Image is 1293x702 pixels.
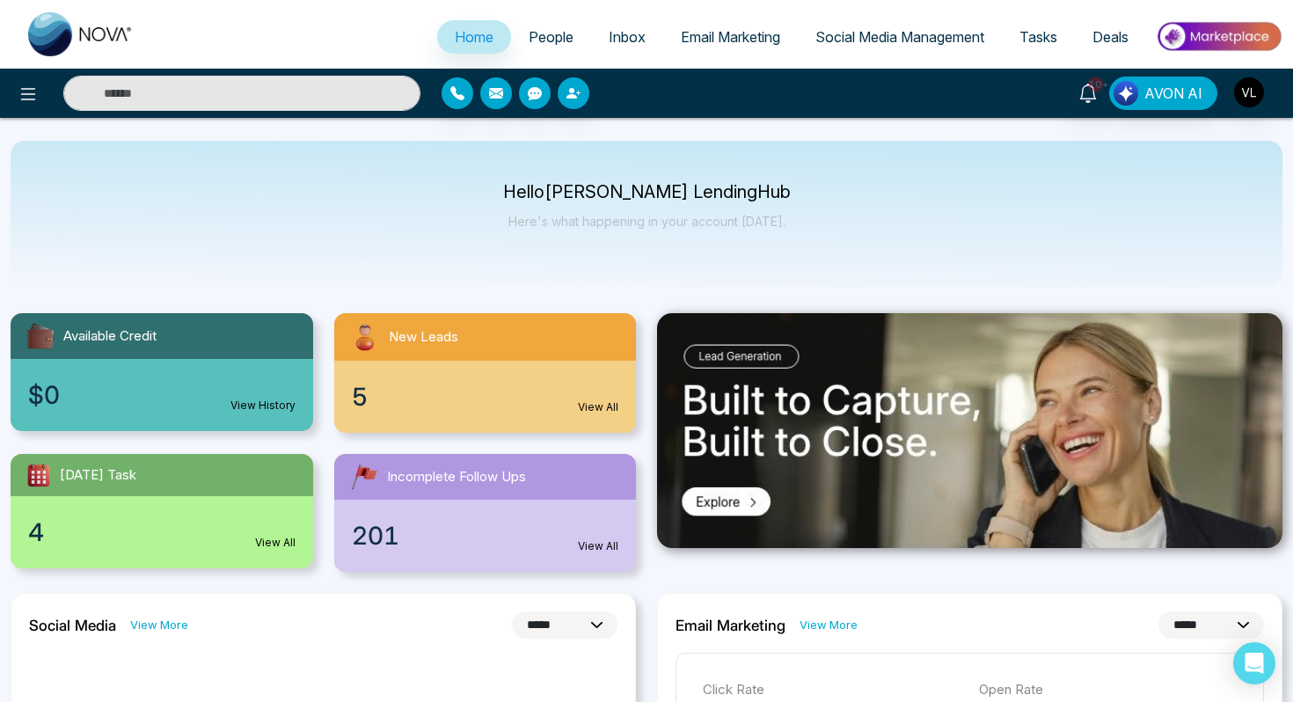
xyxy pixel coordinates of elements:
a: View More [130,617,188,633]
img: todayTask.svg [25,461,53,489]
span: Deals [1092,28,1129,46]
a: Incomplete Follow Ups201View All [324,454,647,572]
span: 10+ [1088,77,1104,92]
a: Tasks [1002,20,1075,54]
a: View More [800,617,858,633]
span: AVON AI [1144,83,1202,104]
button: AVON AI [1109,77,1217,110]
a: View All [578,399,618,415]
p: Here's what happening in your account [DATE]. [503,214,791,229]
a: Home [437,20,511,54]
span: Available Credit [63,326,157,347]
h2: Social Media [29,617,116,634]
a: Social Media Management [798,20,1002,54]
a: 10+ [1067,77,1109,107]
img: Market-place.gif [1155,17,1282,56]
span: New Leads [389,327,458,347]
a: New Leads5View All [324,313,647,433]
img: followUps.svg [348,461,380,493]
a: View All [578,538,618,554]
a: Deals [1075,20,1146,54]
span: Incomplete Follow Ups [387,467,526,487]
span: Inbox [609,28,646,46]
span: 4 [28,514,44,551]
p: Click Rate [703,680,961,700]
div: Open Intercom Messenger [1233,642,1275,684]
span: Tasks [1019,28,1057,46]
span: People [529,28,573,46]
img: Lead Flow [1114,81,1138,106]
img: availableCredit.svg [25,320,56,352]
span: 201 [352,517,399,554]
img: User Avatar [1234,77,1264,107]
span: Home [455,28,493,46]
p: Open Rate [979,680,1238,700]
img: newLeads.svg [348,320,382,354]
img: . [657,313,1282,548]
h2: Email Marketing [676,617,785,634]
a: People [511,20,591,54]
span: $0 [28,377,60,413]
a: Email Marketing [663,20,798,54]
img: Nova CRM Logo [28,12,134,56]
span: [DATE] Task [60,465,136,486]
span: 5 [352,378,368,415]
a: View All [255,535,296,551]
span: Email Marketing [681,28,780,46]
span: Social Media Management [815,28,984,46]
a: Inbox [591,20,663,54]
p: Hello [PERSON_NAME] LendingHub [503,185,791,200]
a: View History [230,398,296,413]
